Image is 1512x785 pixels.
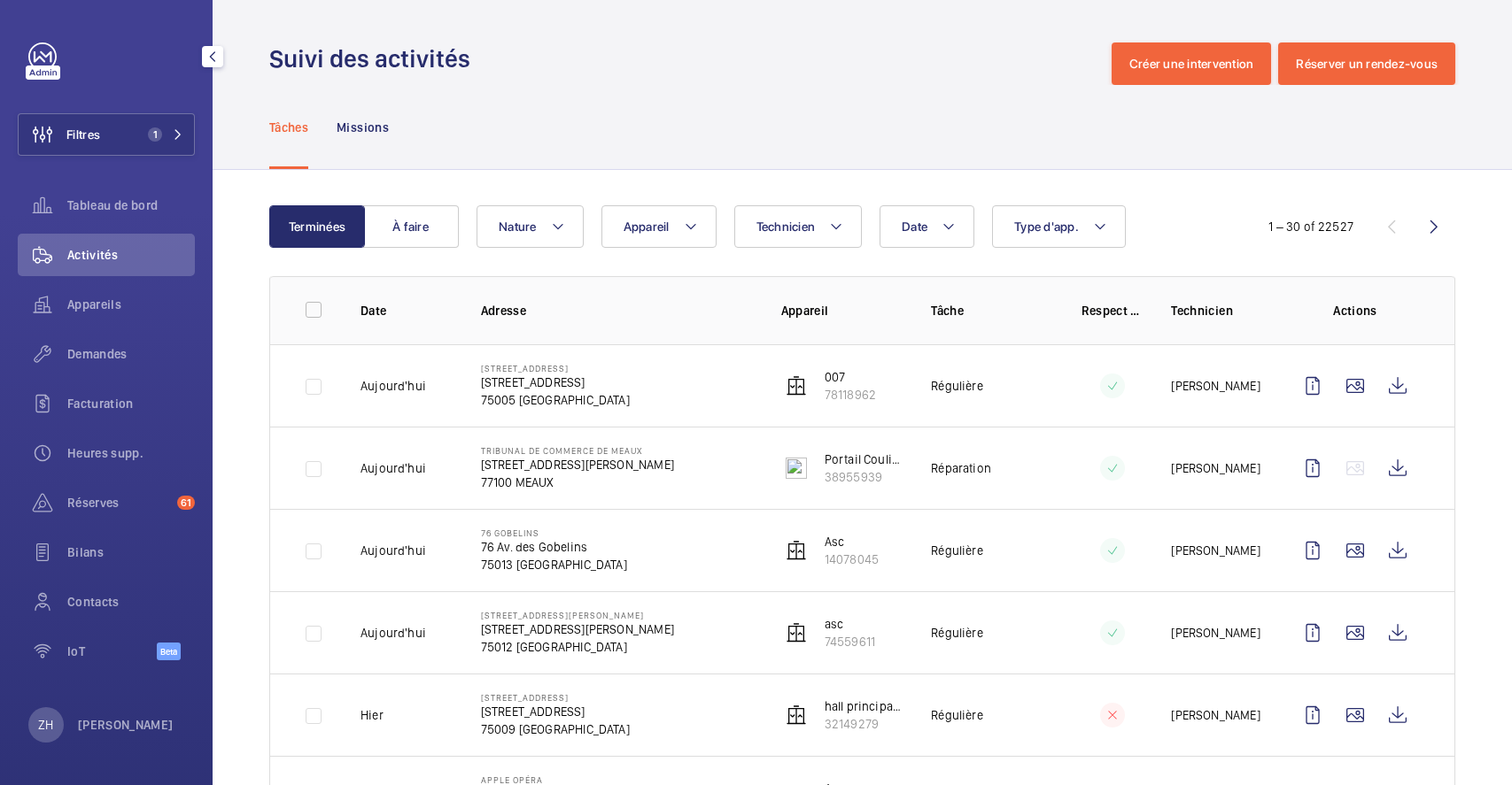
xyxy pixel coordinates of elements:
[269,42,481,75] h1: Suivi des activités
[756,219,816,234] span: Technicien
[902,219,927,234] span: Date
[1171,624,1260,642] p: [PERSON_NAME]
[825,468,903,486] p: 38955939
[825,615,875,633] p: asc
[361,302,453,319] p: Date
[1112,42,1272,85] button: Créer une intervention
[624,219,670,234] span: Appareil
[992,205,1126,248] button: Type d'app.
[931,459,991,477] p: Réparation
[67,494,170,512] span: Réserves
[786,540,807,561] img: elevator.svg
[361,459,426,477] p: Aujourd'hui
[1171,377,1260,395] p: [PERSON_NAME]
[67,444,195,462] span: Heures supp.
[481,373,630,391] p: [STREET_ADDRESS]
[361,377,426,395] p: Aujourd'hui
[481,527,627,538] p: 76 Gobelins
[481,638,674,656] p: 75012 [GEOGRAPHIC_DATA]
[67,246,195,264] span: Activités
[825,386,876,404] p: 78118962
[66,126,100,143] span: Filtres
[1291,302,1419,319] p: Actions
[931,706,983,724] p: Régulière
[1171,302,1263,319] p: Technicien
[1278,42,1455,85] button: Réserver un rendez-vous
[786,622,807,643] img: elevator.svg
[477,205,584,248] button: Nature
[157,643,181,660] span: Beta
[67,345,195,363] span: Demandes
[499,219,537,234] span: Nature
[931,624,983,642] p: Régulière
[481,692,630,703] p: [STREET_ADDRESS]
[67,395,195,412] span: Facturation
[1171,459,1260,477] p: [PERSON_NAME]
[781,302,903,319] p: Appareil
[931,302,1053,319] p: Tâche
[931,377,983,395] p: Régulière
[880,205,974,248] button: Date
[361,542,426,559] p: Aujourd'hui
[601,205,717,248] button: Appareil
[786,458,807,479] img: sliding_gate.svg
[786,375,807,396] img: elevator.svg
[67,543,195,561] span: Bilans
[269,119,308,136] p: Tâches
[18,113,195,156] button: Filtres1
[481,391,630,409] p: 75005 [GEOGRAPHIC_DATA]
[825,368,876,386] p: 007
[825,533,879,550] p: Asc
[337,119,389,136] p: Missions
[67,296,195,313] span: Appareils
[481,556,627,573] p: 75013 [GEOGRAPHIC_DATA]
[67,593,195,611] span: Contacts
[786,704,807,726] img: elevator.svg
[67,643,157,660] span: IoT
[481,445,674,456] p: TRIBUNAL DE COMMERCE DE MEAUX
[1082,302,1144,319] p: Respect délai
[825,697,903,715] p: hall principal machinerie basse
[481,620,674,638] p: [STREET_ADDRESS][PERSON_NAME]
[481,610,674,620] p: [STREET_ADDRESS][PERSON_NAME]
[734,205,863,248] button: Technicien
[825,715,903,733] p: 32149279
[1171,706,1260,724] p: [PERSON_NAME]
[361,624,426,642] p: Aujourd'hui
[1268,218,1353,235] div: 1 – 30 of 22527
[148,127,162,142] span: 1
[1171,542,1260,559] p: [PERSON_NAME]
[825,633,875,650] p: 74559611
[38,716,53,734] p: ZH
[361,706,384,724] p: Hier
[825,550,879,568] p: 14078045
[67,196,195,214] span: Tableau de bord
[931,542,983,559] p: Régulière
[481,703,630,720] p: [STREET_ADDRESS]
[481,456,674,473] p: [STREET_ADDRESS][PERSON_NAME]
[481,720,630,738] p: 75009 [GEOGRAPHIC_DATA]
[825,450,903,468] p: Portail Coulissant (Av. du Président [PERSON_NAME]) Parking arrière
[481,538,627,556] p: 76 Av. des Gobelins
[269,205,365,248] button: Terminées
[177,496,195,510] span: 61
[1014,219,1079,234] span: Type d'app.
[481,302,753,319] p: Adresse
[363,205,459,248] button: À faire
[481,363,630,373] p: [STREET_ADDRESS]
[481,473,674,491] p: 77100 MEAUX
[481,774,630,785] p: Apple Opéra
[78,716,174,734] p: [PERSON_NAME]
